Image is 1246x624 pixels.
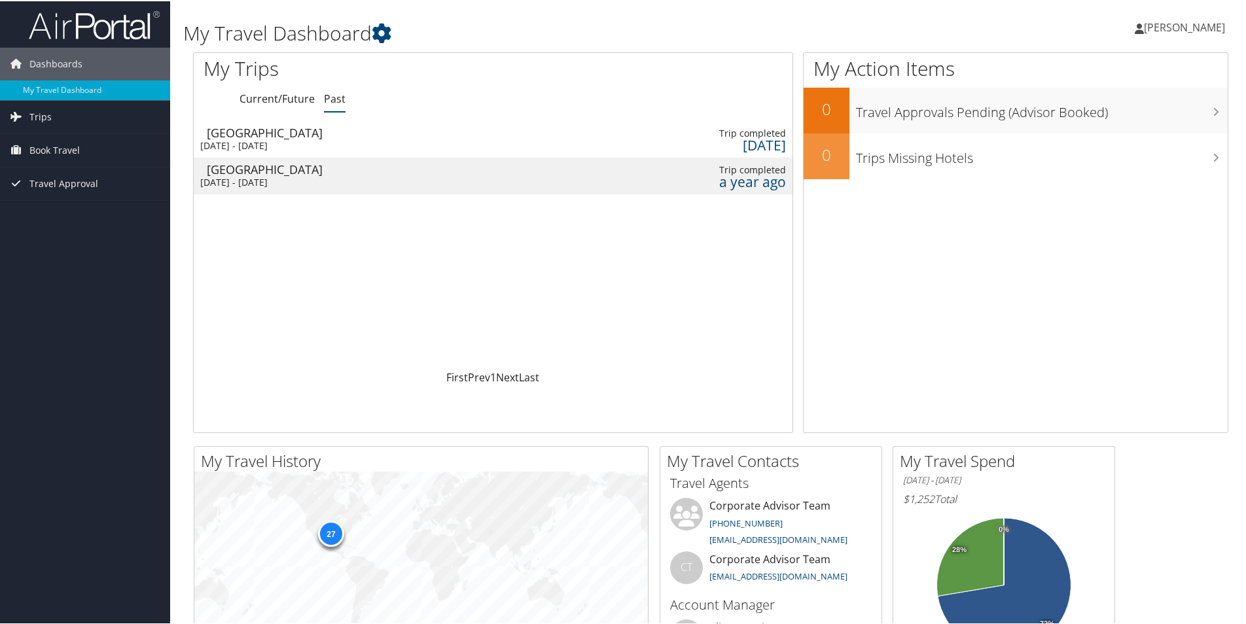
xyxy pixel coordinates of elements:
a: Last [519,369,539,383]
img: airportal-logo.png [29,9,160,39]
span: [PERSON_NAME] [1144,19,1225,33]
h2: My Travel Contacts [667,449,881,471]
h2: My Travel History [201,449,648,471]
div: [GEOGRAPHIC_DATA] [207,126,346,137]
a: 0Travel Approvals Pending (Advisor Booked) [804,86,1228,132]
h6: [DATE] - [DATE] [903,473,1105,485]
a: Past [324,90,346,105]
li: Corporate Advisor Team [664,550,878,593]
li: Corporate Advisor Team [664,496,878,550]
h3: Travel Agents [670,473,872,491]
div: a year ago [650,175,785,186]
h3: Account Manager [670,595,872,613]
h2: My Travel Spend [900,449,1114,471]
h6: Total [903,491,1105,505]
h1: My Trips [204,54,533,81]
div: 27 [318,519,344,546]
a: First [446,369,468,383]
div: Trip completed [650,126,785,138]
a: [EMAIL_ADDRESS][DOMAIN_NAME] [709,569,847,581]
a: Next [496,369,519,383]
a: [PHONE_NUMBER] [709,516,783,528]
div: [GEOGRAPHIC_DATA] [207,162,346,174]
span: $1,252 [903,491,934,505]
h1: My Action Items [804,54,1228,81]
h2: 0 [804,97,849,119]
tspan: 28% [952,545,967,553]
div: [DATE] [650,138,785,150]
a: [PERSON_NAME] [1135,7,1238,46]
span: Travel Approval [29,166,98,199]
h2: 0 [804,143,849,165]
a: [EMAIL_ADDRESS][DOMAIN_NAME] [709,532,847,544]
h3: Trips Missing Hotels [856,141,1228,166]
h3: Travel Approvals Pending (Advisor Booked) [856,95,1228,120]
span: Book Travel [29,133,80,165]
span: Dashboards [29,46,82,79]
div: [DATE] - [DATE] [200,175,340,187]
a: 1 [490,369,496,383]
a: Prev [468,369,490,383]
tspan: 0% [999,525,1009,532]
div: CT [670,550,703,583]
h1: My Travel Dashboard [183,18,887,46]
a: Current/Future [240,90,315,105]
a: 0Trips Missing Hotels [804,132,1228,178]
span: Trips [29,99,52,132]
div: [DATE] - [DATE] [200,139,340,150]
div: Trip completed [650,163,785,175]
